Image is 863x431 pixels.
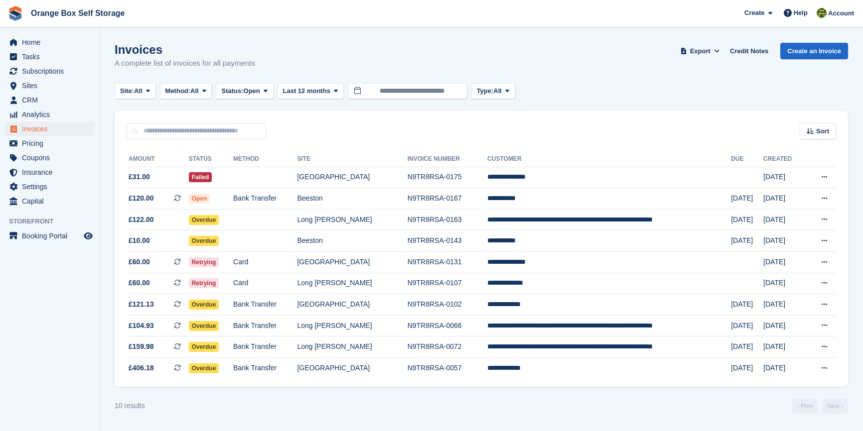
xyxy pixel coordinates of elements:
span: Failed [189,172,212,182]
td: Bank Transfer [233,358,297,379]
td: [GEOGRAPHIC_DATA] [297,358,407,379]
td: [DATE] [763,358,805,379]
td: N9TR8RSA-0163 [408,209,487,230]
span: Subscriptions [22,64,82,78]
a: menu [5,194,94,208]
span: Capital [22,194,82,208]
td: [DATE] [763,336,805,358]
a: menu [5,35,94,49]
th: Created [763,151,805,167]
a: menu [5,50,94,64]
a: Credit Notes [726,43,772,59]
a: menu [5,151,94,165]
td: [DATE] [731,209,763,230]
td: Beeston [297,230,407,252]
span: Sites [22,79,82,93]
span: All [134,86,143,96]
td: Long [PERSON_NAME] [297,336,407,358]
a: menu [5,165,94,179]
a: Create an Invoice [780,43,848,59]
span: Insurance [22,165,82,179]
td: [GEOGRAPHIC_DATA] [297,167,407,188]
span: Open [244,86,260,96]
span: Storefront [9,216,99,226]
th: Amount [127,151,189,167]
td: N9TR8RSA-0066 [408,315,487,336]
th: Customer [487,151,731,167]
td: N9TR8RSA-0072 [408,336,487,358]
td: Bank Transfer [233,315,297,336]
a: menu [5,180,94,194]
button: Method: All [160,83,212,100]
a: Orange Box Self Storage [27,5,129,21]
td: [DATE] [731,294,763,316]
td: [DATE] [763,230,805,252]
span: Pricing [22,136,82,150]
span: £159.98 [129,341,154,352]
span: Overdue [189,300,219,310]
span: Booking Portal [22,229,82,243]
td: Card [233,252,297,273]
span: £406.18 [129,363,154,373]
span: All [190,86,199,96]
td: Bank Transfer [233,188,297,210]
td: [DATE] [763,209,805,230]
nav: Page [790,399,850,414]
td: Long [PERSON_NAME] [297,315,407,336]
span: Retrying [189,257,219,267]
span: £31.00 [129,172,150,182]
span: Home [22,35,82,49]
a: menu [5,64,94,78]
h1: Invoices [115,43,255,56]
a: menu [5,93,94,107]
td: Long [PERSON_NAME] [297,273,407,294]
span: £122.00 [129,215,154,225]
button: Site: All [115,83,156,100]
span: £10.00 [129,235,150,246]
button: Last 12 months [278,83,344,100]
td: [GEOGRAPHIC_DATA] [297,252,407,273]
span: Last 12 months [283,86,330,96]
td: [DATE] [763,167,805,188]
th: Invoice Number [408,151,487,167]
a: menu [5,108,94,121]
span: Export [690,46,711,56]
span: Help [794,8,808,18]
span: Account [828,8,854,18]
a: menu [5,229,94,243]
span: Overdue [189,321,219,331]
a: Previous [792,399,818,414]
td: [DATE] [763,252,805,273]
span: Overdue [189,236,219,246]
span: CRM [22,93,82,107]
div: 10 results [115,401,145,411]
td: [DATE] [731,315,763,336]
td: Bank Transfer [233,336,297,358]
td: [DATE] [731,188,763,210]
img: SARAH T [817,8,827,18]
button: Status: Open [216,83,273,100]
span: Type: [477,86,494,96]
span: £60.00 [129,278,150,288]
a: menu [5,136,94,150]
td: N9TR8RSA-0102 [408,294,487,316]
td: [DATE] [763,294,805,316]
span: Site: [120,86,134,96]
td: [DATE] [763,273,805,294]
td: [DATE] [731,230,763,252]
span: Method: [165,86,191,96]
span: £104.93 [129,321,154,331]
td: N9TR8RSA-0107 [408,273,487,294]
td: [DATE] [731,336,763,358]
td: N9TR8RSA-0167 [408,188,487,210]
a: menu [5,122,94,136]
span: Settings [22,180,82,194]
span: Overdue [189,342,219,352]
span: Retrying [189,278,219,288]
span: Invoices [22,122,82,136]
td: N9TR8RSA-0175 [408,167,487,188]
td: [DATE] [763,188,805,210]
span: Status: [221,86,243,96]
td: [DATE] [731,358,763,379]
th: Status [189,151,233,167]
